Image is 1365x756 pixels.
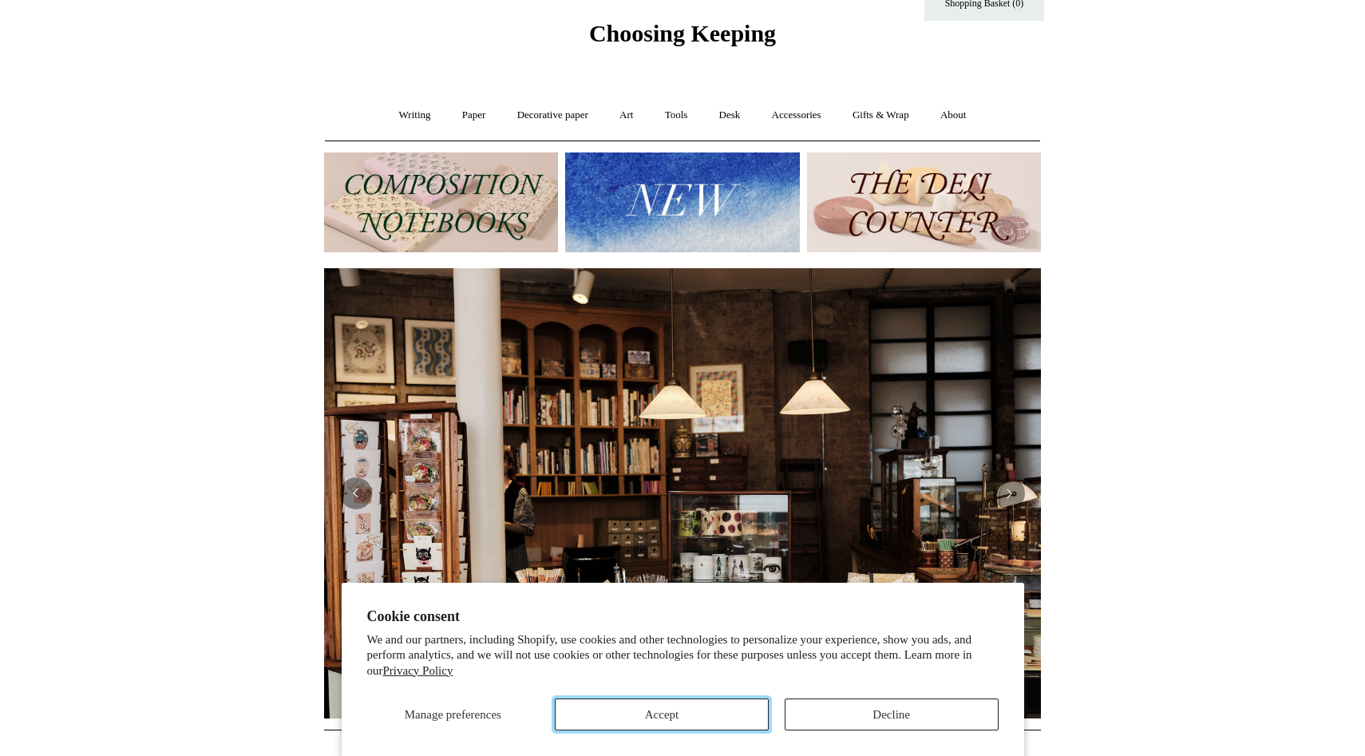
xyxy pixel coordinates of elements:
button: Decline [785,699,999,730]
img: The Deli Counter [807,152,1041,252]
a: Desk [705,94,755,137]
a: Tools [651,94,702,137]
a: Privacy Policy [383,664,453,677]
a: Paper [448,94,500,137]
button: Previous [340,477,372,509]
span: Choosing Keeping [589,20,776,46]
img: 20250131 INSIDE OF THE SHOP.jpg__PID:b9484a69-a10a-4bde-9e8d-1408d3d5e6ad [324,268,1041,718]
button: Manage preferences [366,699,539,730]
img: New.jpg__PID:f73bdf93-380a-4a35-bcfe-7823039498e1 [565,152,799,252]
span: Manage preferences [405,708,501,721]
a: Art [605,94,647,137]
button: Accept [555,699,769,730]
h2: Cookie consent [367,608,999,625]
button: Next [993,477,1025,509]
a: Gifts & Wrap [838,94,924,137]
img: 202302 Composition ledgers.jpg__PID:69722ee6-fa44-49dd-a067-31375e5d54ec [324,152,558,252]
a: Writing [385,94,445,137]
p: We and our partners, including Shopify, use cookies and other technologies to personalize your ex... [367,632,999,679]
a: About [926,94,981,137]
a: Accessories [758,94,836,137]
a: Decorative paper [503,94,603,137]
a: Choosing Keeping [589,33,776,44]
